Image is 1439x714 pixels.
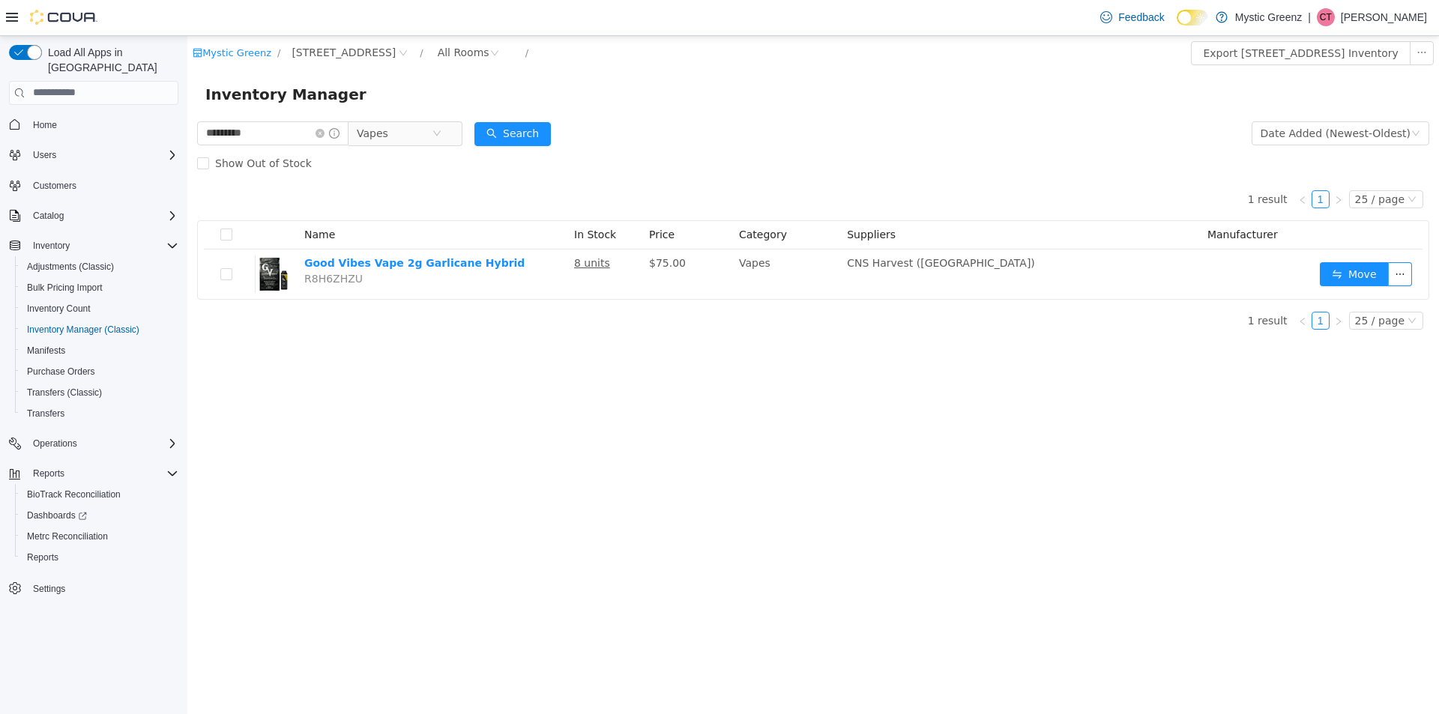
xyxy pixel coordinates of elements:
p: [PERSON_NAME] [1341,8,1427,26]
a: Inventory Count [21,300,97,318]
span: Suppliers [660,193,708,205]
button: BioTrack Reconciliation [15,484,184,505]
a: Purchase Orders [21,363,101,381]
i: icon: left [1111,160,1120,169]
span: Transfers [21,405,178,423]
span: Bulk Pricing Import [21,279,178,297]
span: Metrc Reconciliation [21,527,178,545]
span: Manifests [21,342,178,360]
span: Transfers [27,408,64,420]
span: Load All Apps in [GEOGRAPHIC_DATA] [42,45,178,75]
li: 1 result [1061,276,1100,294]
button: Catalog [3,205,184,226]
span: Adjustments (Classic) [21,258,178,276]
span: Inventory Count [21,300,178,318]
span: Inventory Manager [18,46,188,70]
button: Reports [27,465,70,482]
i: icon: down [1220,159,1229,169]
span: Bulk Pricing Import [27,282,103,294]
span: Reports [27,465,178,482]
span: $75.00 [462,221,498,233]
div: 25 / page [1168,155,1217,172]
a: Reports [21,548,64,566]
span: In Stock [387,193,429,205]
span: BioTrack Reconciliation [21,485,178,503]
span: Vapes [169,86,201,109]
span: Inventory Manager (Classic) [27,324,139,336]
button: Purchase Orders [15,361,184,382]
div: Carli Turner [1317,8,1335,26]
a: 1 [1125,155,1141,172]
span: Customers [33,180,76,192]
span: Price [462,193,487,205]
i: icon: right [1147,160,1156,169]
button: Manifests [15,340,184,361]
span: Purchase Orders [21,363,178,381]
a: Feedback [1094,2,1170,32]
button: Users [3,145,184,166]
img: Cova [30,10,97,25]
p: | [1308,8,1311,26]
i: icon: down [1224,93,1233,103]
a: Dashboards [21,506,93,524]
span: Adjustments (Classic) [27,261,114,273]
span: Manufacturer [1020,193,1090,205]
span: Inventory [33,240,70,252]
button: Reports [15,547,184,568]
a: 1 [1125,276,1141,293]
button: Export [STREET_ADDRESS] Inventory [1004,5,1222,29]
span: 360 S Green Mount Rd. [104,8,208,25]
button: Home [3,114,184,136]
span: BioTrack Reconciliation [27,488,121,500]
span: Name [117,193,148,205]
span: Purchase Orders [27,366,95,378]
button: icon: ellipsis [1222,5,1246,29]
span: Transfers (Classic) [21,384,178,402]
button: Inventory [27,237,76,255]
a: Metrc Reconciliation [21,527,114,545]
button: Inventory Count [15,298,184,319]
li: 1 result [1061,154,1100,172]
button: Users [27,146,62,164]
i: icon: close-circle [245,93,254,102]
span: Catalog [33,210,64,222]
button: Metrc Reconciliation [15,526,184,547]
span: Category [552,193,600,205]
span: Users [27,146,178,164]
i: icon: left [1111,281,1120,290]
button: Reports [3,463,184,484]
i: icon: info-circle [142,92,152,103]
a: Dashboards [15,505,184,526]
span: Dashboards [27,509,87,521]
span: Dashboards [21,506,178,524]
li: Previous Page [1106,276,1124,294]
button: icon: swapMove [1132,226,1201,250]
i: icon: down [1220,280,1229,291]
a: Transfers (Classic) [21,384,108,402]
button: icon: ellipsis [1201,226,1225,250]
span: Metrc Reconciliation [27,530,108,542]
div: All Rooms [250,5,302,28]
span: Settings [33,583,65,595]
nav: Complex example [9,108,178,638]
span: Operations [33,438,77,450]
button: Inventory [3,235,184,256]
span: Inventory Manager (Classic) [21,321,178,339]
i: icon: close-circle [128,93,137,102]
a: Settings [27,580,71,598]
span: Catalog [27,207,178,225]
span: / [232,11,235,22]
span: / [90,11,93,22]
li: 1 [1124,154,1142,172]
li: Previous Page [1106,154,1124,172]
div: Date Added (Newest-Oldest) [1073,86,1223,109]
span: Reports [33,468,64,479]
button: Catalog [27,207,70,225]
span: Show Out of Stock [22,121,130,133]
i: icon: shop [5,12,15,22]
span: Home [27,115,178,134]
div: 25 / page [1168,276,1217,293]
button: Settings [3,577,184,599]
a: Manifests [21,342,71,360]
